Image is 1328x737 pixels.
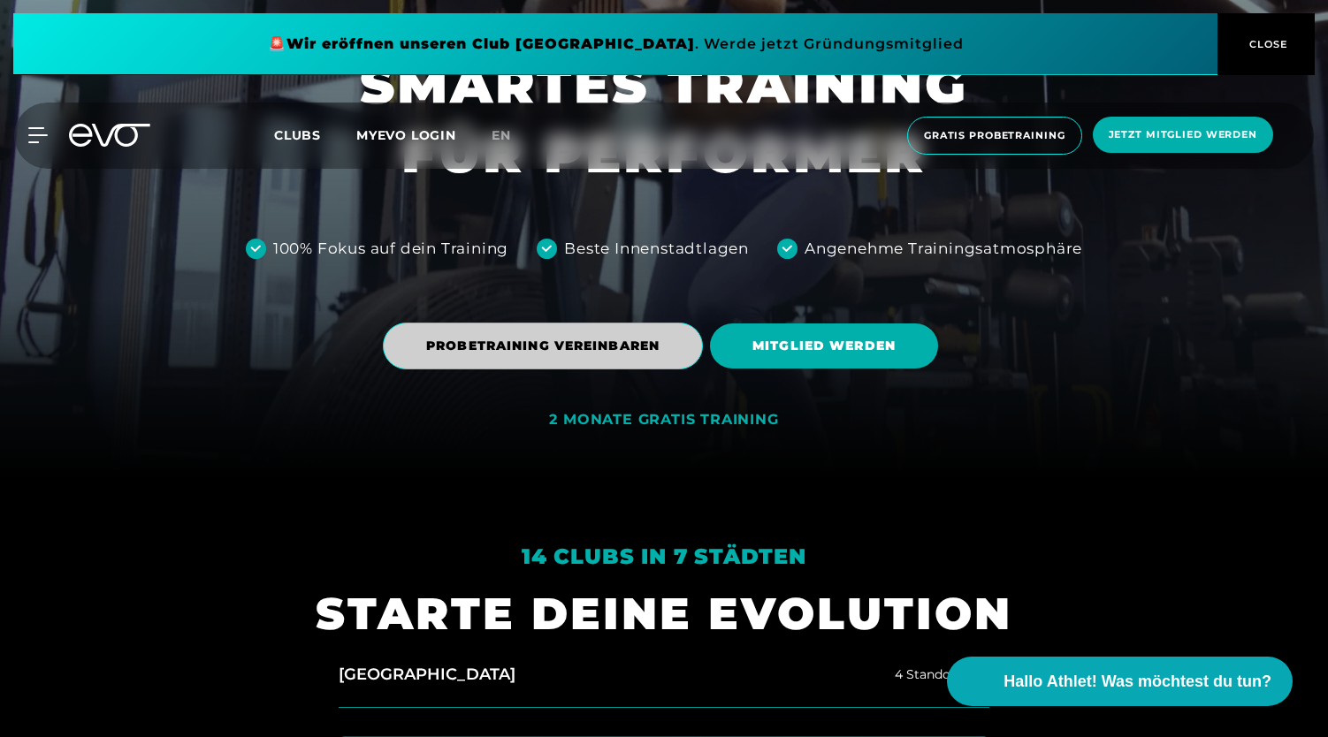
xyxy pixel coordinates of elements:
button: CLOSE [1217,13,1315,75]
a: Gratis Probetraining [902,117,1088,155]
div: 100% Fokus auf dein Training [273,238,508,261]
a: PROBETRAINING VEREINBAREN [383,309,710,383]
span: Hallo Athlet! Was möchtest du tun? [1004,670,1271,694]
a: Jetzt Mitglied werden [1088,117,1278,155]
button: Hallo Athlet! Was möchtest du tun? [947,657,1293,706]
h2: [GEOGRAPHIC_DATA] [339,664,515,686]
div: Angenehme Trainingsatmosphäre [805,238,1082,261]
h1: STARTE DEINE EVOLUTION [316,585,1012,642]
div: Beste Innenstadtlagen [564,238,749,261]
a: en [492,125,532,146]
span: Clubs [274,127,321,143]
span: 4 Standorte [895,668,968,681]
span: PROBETRAINING VEREINBAREN [426,337,660,355]
div: 2 MONATE GRATIS TRAINING [549,411,778,429]
em: 14 Clubs in 7 Städten [522,543,806,569]
span: CLOSE [1245,36,1288,52]
a: MITGLIED WERDEN [710,310,945,382]
span: Jetzt Mitglied werden [1109,127,1257,142]
span: MITGLIED WERDEN [752,337,896,355]
a: Clubs [274,126,356,143]
span: en [492,127,511,143]
a: MYEVO LOGIN [356,127,456,143]
button: [GEOGRAPHIC_DATA]4 Standorte [339,642,989,708]
span: Gratis Probetraining [924,128,1065,143]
